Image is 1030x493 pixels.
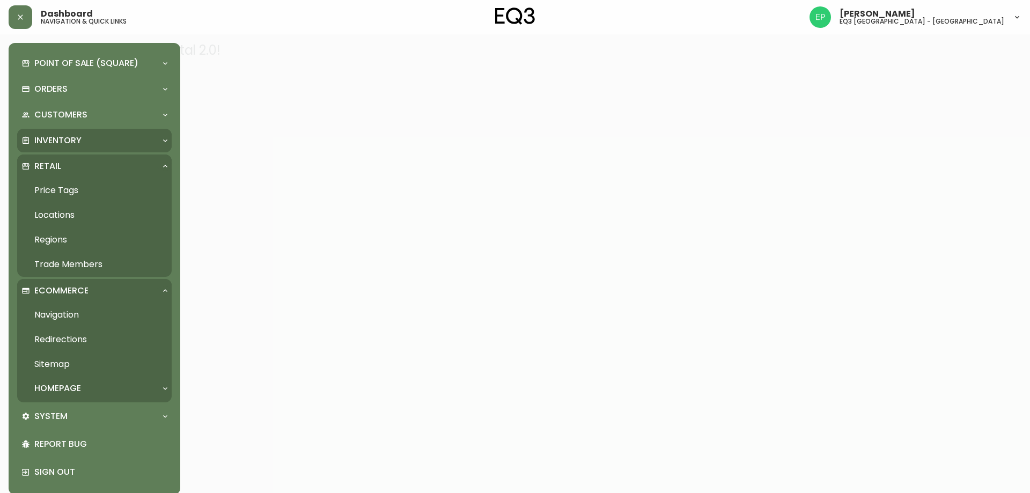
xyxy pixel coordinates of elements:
a: Trade Members [17,252,172,277]
p: Homepage [34,382,81,394]
img: logo [495,8,535,25]
span: [PERSON_NAME] [840,10,915,18]
div: Point of Sale (Square) [17,51,172,75]
span: Dashboard [41,10,93,18]
a: Sitemap [17,352,172,377]
p: Customers [34,109,87,121]
div: Report Bug [17,430,172,458]
a: Locations [17,203,172,227]
div: Retail [17,154,172,178]
img: edb0eb29d4ff191ed42d19acdf48d771 [810,6,831,28]
div: Orders [17,77,172,101]
p: Orders [34,83,68,95]
div: Customers [17,103,172,127]
a: Regions [17,227,172,252]
p: Retail [34,160,61,172]
p: Inventory [34,135,82,146]
div: Inventory [17,129,172,152]
p: System [34,410,68,422]
p: Sign Out [34,466,167,478]
h5: eq3 [GEOGRAPHIC_DATA] - [GEOGRAPHIC_DATA] [840,18,1004,25]
a: Navigation [17,303,172,327]
div: Sign Out [17,458,172,486]
div: Homepage [17,377,172,400]
a: Redirections [17,327,172,352]
h5: navigation & quick links [41,18,127,25]
div: Ecommerce [17,279,172,303]
p: Point of Sale (Square) [34,57,138,69]
p: Ecommerce [34,285,89,297]
a: Price Tags [17,178,172,203]
p: Report Bug [34,438,167,450]
div: System [17,404,172,428]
